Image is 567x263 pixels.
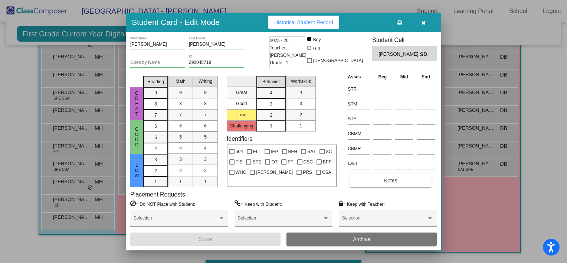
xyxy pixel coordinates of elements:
[271,158,278,166] span: OT
[134,127,140,147] span: Good
[326,147,332,156] span: SC
[134,91,140,117] span: Great
[130,191,185,198] label: Placement Requests
[268,16,339,29] button: Historical Student Record
[179,89,182,96] span: 9
[154,134,157,141] span: 5
[134,163,140,178] span: Low
[256,168,293,177] span: [PERSON_NAME]
[130,233,281,246] button: Save
[270,44,307,59] span: Teacher: [PERSON_NAME]
[393,73,415,81] th: Mid
[176,78,186,85] span: Math
[179,111,182,118] span: 7
[339,200,385,208] label: = Keep with Teacher:
[270,101,272,107] span: 3
[236,147,243,156] span: 504
[346,73,371,81] th: Asses
[236,168,246,177] span: WHC
[235,200,282,208] label: = Keep with Student:
[348,128,370,139] input: assessment
[179,134,182,140] span: 5
[270,90,272,96] span: 4
[204,100,207,107] span: 8
[204,178,207,185] span: 1
[420,51,430,58] span: SD
[204,123,207,129] span: 6
[204,167,207,174] span: 2
[372,36,437,43] h3: Student Cell
[303,168,312,177] span: PRS
[147,78,164,85] span: Reading
[154,101,157,107] span: 8
[204,89,207,96] span: 9
[270,59,288,66] span: Grade : 1
[288,158,293,166] span: PT
[313,45,320,52] div: Girl
[204,111,207,118] span: 7
[378,51,420,58] span: [PERSON_NAME]
[299,89,302,96] span: 4
[154,145,157,152] span: 4
[353,236,370,242] span: Archive
[179,123,182,129] span: 6
[307,147,315,156] span: SAT
[227,135,252,142] label: Identifiers
[348,143,370,154] input: assessment
[199,78,212,85] span: Writing
[179,100,182,107] span: 8
[348,158,370,169] input: assessment
[179,178,182,185] span: 1
[130,200,195,208] label: = Do NOT Place with Student:
[204,134,207,140] span: 5
[132,17,220,27] h3: Student Card - Edit Mode
[313,56,363,65] span: [DEMOGRAPHIC_DATA]
[199,236,212,242] span: Save
[313,36,321,43] div: Boy
[253,147,261,156] span: ELL
[154,90,157,96] span: 9
[299,123,302,129] span: 1
[270,112,272,118] span: 2
[154,156,157,163] span: 3
[236,158,243,166] span: TIS
[348,98,370,110] input: assessment
[179,156,182,163] span: 3
[270,123,272,129] span: 1
[189,60,244,65] input: Enter ID
[204,145,207,152] span: 4
[154,123,157,130] span: 6
[288,147,298,156] span: BEH
[322,168,331,177] span: CSA
[154,178,157,185] span: 1
[415,73,437,81] th: End
[154,168,157,174] span: 2
[323,158,332,166] span: BPP
[270,37,289,44] span: 2025 - 26
[371,73,393,81] th: Beg
[204,156,207,163] span: 3
[130,60,185,65] input: goes by name
[154,112,157,118] span: 7
[179,145,182,152] span: 4
[304,158,313,166] span: CSC
[252,158,261,166] span: SPE
[350,174,431,187] button: Notes
[348,84,370,95] input: assessment
[348,113,370,124] input: assessment
[179,167,182,174] span: 2
[291,78,311,85] span: Workskills
[299,111,302,118] span: 2
[274,19,333,25] span: Historical Student Record
[271,147,278,156] span: IEP
[299,100,302,107] span: 3
[262,78,280,85] span: Behavior
[286,233,437,246] button: Archive
[384,178,397,184] span: Notes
